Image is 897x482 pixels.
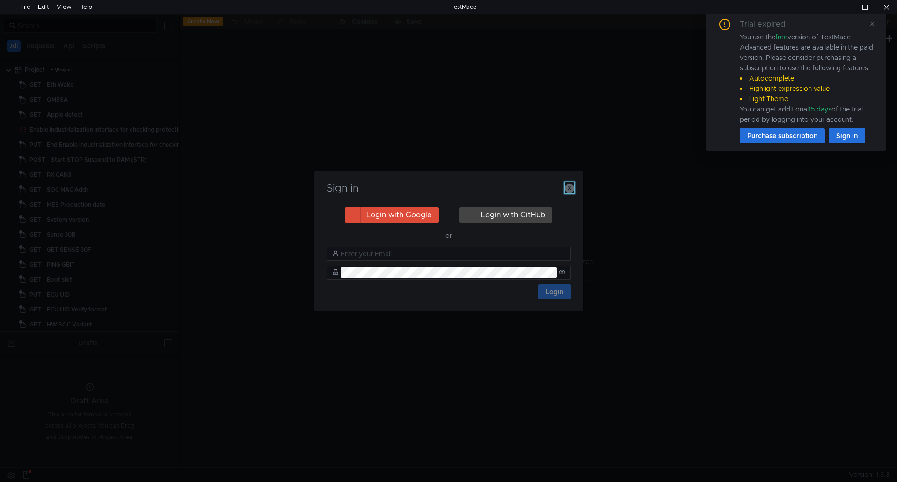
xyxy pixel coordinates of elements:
[740,19,796,30] div: Trial expired
[325,183,572,194] h3: Sign in
[809,105,831,113] span: 15 days
[740,104,875,125] div: You can get additional of the trial period by logging into your account.
[327,230,571,241] div: — or —
[345,207,439,223] button: Login with Google
[740,83,875,94] li: Highlight expression value
[740,94,875,104] li: Light Theme
[775,33,788,41] span: free
[740,32,875,125] div: You use the version of TestMace. Advanced features are available in the paid version. Please cons...
[829,128,865,143] button: Sign in
[341,249,565,259] input: Enter your Email
[740,128,825,143] button: Purchase subscription
[459,207,552,223] button: Login with GitHub
[740,73,875,83] li: Autocomplete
